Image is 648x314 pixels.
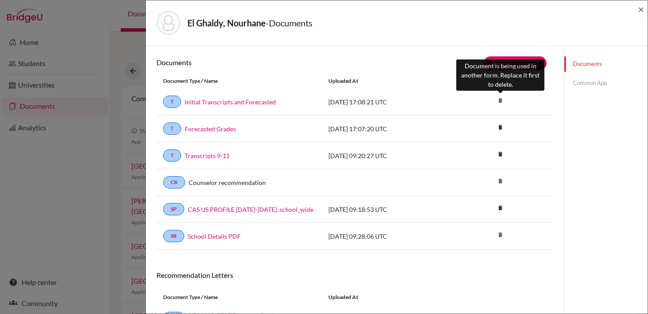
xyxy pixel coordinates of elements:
[494,174,507,188] i: delete
[185,97,276,107] a: Initial Transcripts and Forecasted
[322,77,454,85] div: Uploaded at
[494,149,507,161] a: delete
[494,121,507,134] i: delete
[638,4,644,15] button: Close
[564,75,648,91] a: Common App
[185,124,236,133] a: Forecasted Grades
[564,56,648,72] a: Documents
[163,230,184,242] a: SR
[322,205,454,214] div: [DATE] 09:18:53 UTC
[185,151,230,160] a: Transcripts 9-11
[494,122,507,134] a: delete
[188,205,313,214] a: CAS US PROFILE [DATE]-[DATE] .school_wide
[494,148,507,161] i: delete
[494,203,507,214] a: delete
[638,3,644,15] span: ×
[494,228,507,241] i: delete
[156,58,355,66] h6: Documents
[189,178,266,187] a: Counselor recommendation
[322,232,454,241] div: [DATE] 09:28:06 UTC
[456,59,544,91] div: Document is being used in another form. Replace it first to delete.
[266,18,313,28] span: - Documents
[163,149,181,162] a: T
[163,176,185,188] a: CR
[163,122,181,135] a: T
[494,201,507,214] i: delete
[322,151,454,160] div: [DATE] 09:20:27 UTC
[156,293,322,301] div: Document Type / Name
[188,232,241,241] a: School Details PDF
[156,77,322,85] div: Document Type / Name
[187,18,266,28] strong: El Ghaldy, Nourhane
[163,203,184,215] a: SP
[322,293,454,301] div: Uploaded at
[163,96,181,108] a: T
[322,97,454,107] div: [DATE] 17:08:21 UTC
[322,124,454,133] div: [DATE] 17:07:20 UTC
[484,56,547,70] button: note_addAdd Document
[156,271,553,279] h6: Recommendation Letters
[494,94,507,107] i: delete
